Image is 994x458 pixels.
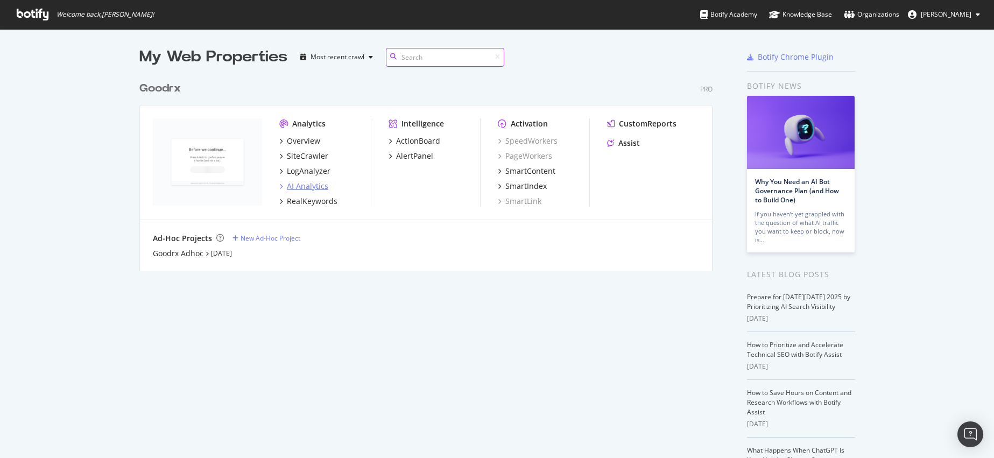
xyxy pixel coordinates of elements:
a: SmartLink [498,196,541,207]
div: AI Analytics [287,181,328,192]
div: New Ad-Hoc Project [241,234,300,243]
a: CustomReports [607,118,676,129]
button: [PERSON_NAME] [899,6,989,23]
a: SpeedWorkers [498,136,558,146]
div: SmartIndex [505,181,547,192]
div: Organizations [844,9,899,20]
a: RealKeywords [279,196,337,207]
a: How to Save Hours on Content and Research Workflows with Botify Assist [747,388,851,417]
a: Overview [279,136,320,146]
img: Why You Need an AI Bot Governance Plan (and How to Build One) [747,96,855,169]
div: My Web Properties [139,46,287,68]
a: New Ad-Hoc Project [232,234,300,243]
a: AlertPanel [389,151,433,161]
div: CustomReports [619,118,676,129]
a: [DATE] [211,249,232,258]
div: Pro [700,84,713,94]
div: Botify Chrome Plugin [758,52,834,62]
div: [DATE] [747,419,855,429]
div: SiteCrawler [287,151,328,161]
div: ActionBoard [396,136,440,146]
div: AlertPanel [396,151,433,161]
div: Knowledge Base [769,9,832,20]
div: Activation [511,118,548,129]
div: If you haven’t yet grappled with the question of what AI traffic you want to keep or block, now is… [755,210,847,244]
div: Overview [287,136,320,146]
div: SmartContent [505,166,555,177]
div: [DATE] [747,314,855,323]
a: Goodrx Adhoc [153,248,203,259]
a: SiteCrawler [279,151,328,161]
div: grid [139,68,721,271]
a: AI Analytics [279,181,328,192]
a: Botify Chrome Plugin [747,52,834,62]
input: Search [386,48,504,67]
a: Assist [607,138,640,149]
div: Goodrx [139,81,181,96]
a: Prepare for [DATE][DATE] 2025 by Prioritizing AI Search Visibility [747,292,850,311]
div: Intelligence [401,118,444,129]
div: Botify news [747,80,855,92]
div: Botify Academy [700,9,757,20]
div: Assist [618,138,640,149]
a: Goodrx [139,81,185,96]
div: Most recent crawl [311,54,364,60]
button: Most recent crawl [296,48,377,66]
span: Jacob Hurwith [921,10,971,19]
a: LogAnalyzer [279,166,330,177]
a: Why You Need an AI Bot Governance Plan (and How to Build One) [755,177,839,205]
div: [DATE] [747,362,855,371]
a: PageWorkers [498,151,552,161]
a: How to Prioritize and Accelerate Technical SEO with Botify Assist [747,340,843,359]
div: Ad-Hoc Projects [153,233,212,244]
div: Analytics [292,118,326,129]
a: SmartContent [498,166,555,177]
img: goodrx.com [153,118,262,206]
div: LogAnalyzer [287,166,330,177]
a: ActionBoard [389,136,440,146]
div: RealKeywords [287,196,337,207]
div: Open Intercom Messenger [957,421,983,447]
span: Welcome back, [PERSON_NAME] ! [57,10,154,19]
a: SmartIndex [498,181,547,192]
div: Latest Blog Posts [747,269,855,280]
